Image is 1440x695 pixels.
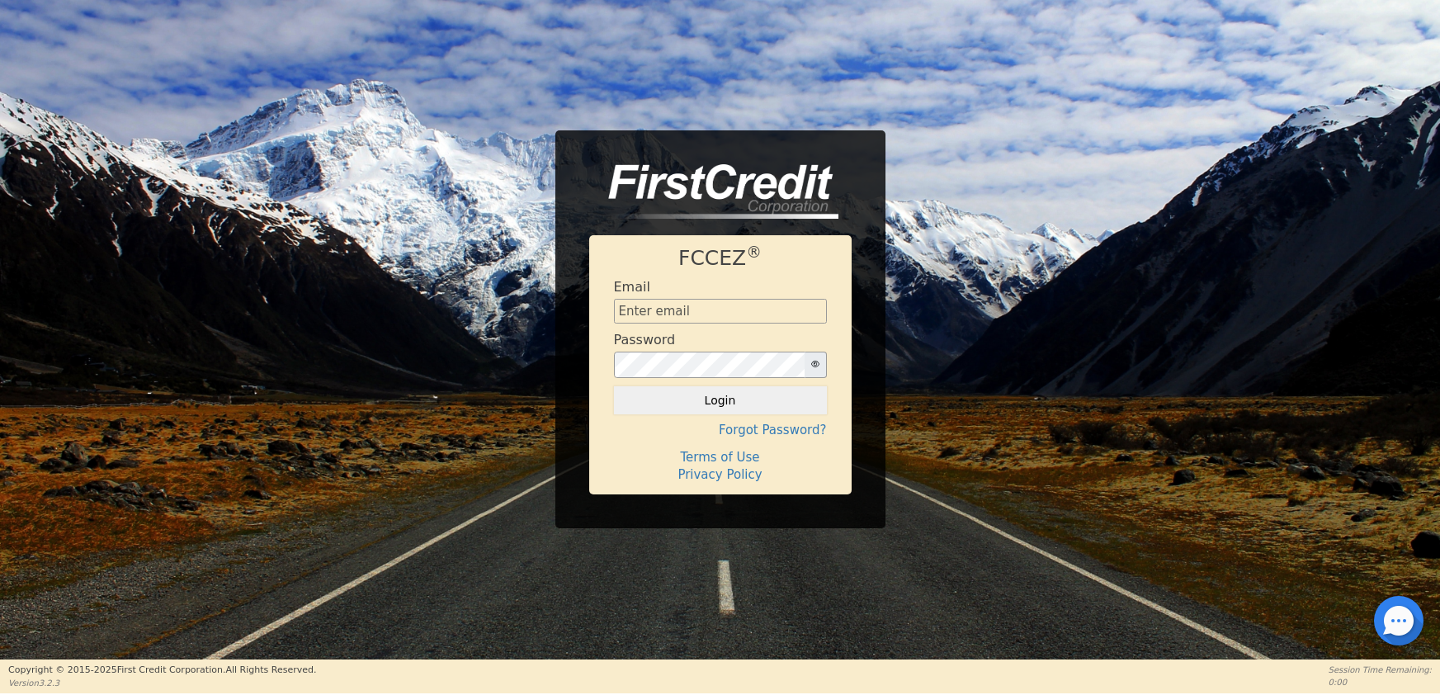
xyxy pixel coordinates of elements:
[8,677,316,689] p: Version 3.2.3
[614,467,827,482] h4: Privacy Policy
[746,243,762,261] sup: ®
[1329,664,1432,676] p: Session Time Remaining:
[614,450,827,465] h4: Terms of Use
[614,352,805,378] input: password
[614,279,650,295] h4: Email
[614,246,827,271] h1: FCCEZ
[614,423,827,437] h4: Forgot Password?
[1329,676,1432,688] p: 0:00
[614,299,827,324] input: Enter email
[8,664,316,678] p: Copyright © 2015- 2025 First Credit Corporation.
[589,164,838,219] img: logo-CMu_cnol.png
[614,332,676,347] h4: Password
[614,386,827,414] button: Login
[225,664,316,675] span: All Rights Reserved.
